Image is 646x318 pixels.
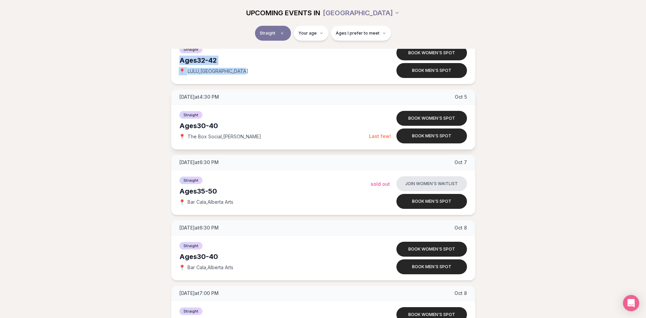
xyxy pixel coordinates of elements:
button: Book men's spot [396,259,467,274]
span: [DATE] at 6:30 PM [179,159,219,166]
span: Straight [179,46,202,53]
span: LULU , [GEOGRAPHIC_DATA] [188,68,248,75]
span: 📍 [179,134,185,139]
span: Sold Out [371,181,390,187]
button: Book women's spot [396,111,467,126]
span: Straight [179,177,202,184]
button: Join women's waitlist [396,176,467,191]
span: 📍 [179,68,185,74]
span: Straight [179,242,202,250]
div: Ages 30-40 [179,121,369,131]
button: Book men's spot [396,128,467,143]
span: [DATE] at 4:30 PM [179,94,219,100]
span: 📍 [179,199,185,205]
button: Your age [294,26,328,41]
span: Straight [179,307,202,315]
span: Clear event type filter [278,29,286,37]
span: Bar Cala , Alberta Arts [188,264,233,271]
span: 📍 [179,265,185,270]
div: Ages 30-40 [179,252,371,261]
span: Oct 5 [455,94,467,100]
span: [DATE] at 6:30 PM [179,224,219,231]
div: Ages 32-42 [179,56,371,65]
span: Oct 8 [454,224,467,231]
div: Ages 35-50 [179,186,371,196]
div: Open Intercom Messenger [623,295,639,311]
button: [GEOGRAPHIC_DATA] [323,5,400,20]
button: Book men's spot [396,63,467,78]
span: The Box Social , [PERSON_NAME] [188,133,261,140]
span: Last few! [369,133,391,139]
button: StraightClear event type filter [255,26,291,41]
span: Oct 7 [454,159,467,166]
span: Your age [298,31,317,36]
span: [DATE] at 7:00 PM [179,290,219,297]
button: Book women's spot [396,242,467,257]
span: Bar Cala , Alberta Arts [188,199,233,205]
button: Book women's spot [396,45,467,60]
span: Oct 8 [454,290,467,297]
span: UPCOMING EVENTS IN [246,8,320,18]
button: Ages I prefer to meet [331,26,391,41]
button: Book men's spot [396,194,467,209]
span: Straight [179,111,202,119]
span: Ages I prefer to meet [336,31,379,36]
span: Straight [260,31,275,36]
